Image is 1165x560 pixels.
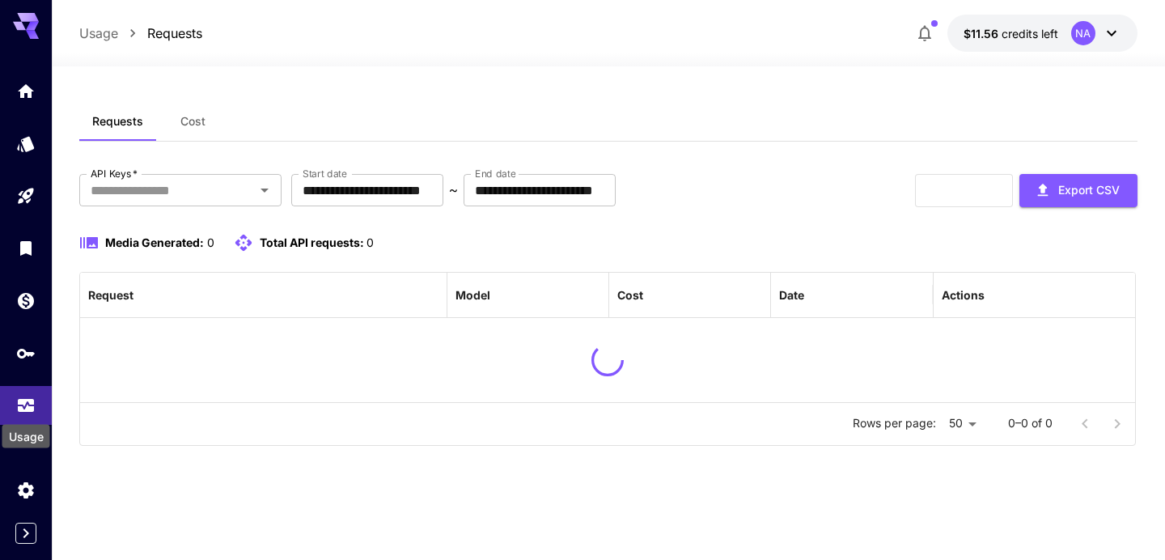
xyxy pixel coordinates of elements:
[15,523,36,544] button: Expand sidebar
[1071,21,1095,45] div: NA
[16,343,36,363] div: API Keys
[779,288,804,302] div: Date
[253,179,276,202] button: Open
[92,114,143,129] span: Requests
[16,134,36,154] div: Models
[16,238,36,258] div: Library
[16,291,36,311] div: Wallet
[947,15,1137,52] button: $11.56122NA
[79,23,202,43] nav: breadcrumb
[617,288,643,302] div: Cost
[303,167,347,180] label: Start date
[2,425,50,448] div: Usage
[105,235,204,249] span: Media Generated:
[1002,27,1058,40] span: credits left
[91,167,138,180] label: API Keys
[16,480,36,500] div: Settings
[260,235,364,249] span: Total API requests:
[147,23,202,43] a: Requests
[16,396,36,416] div: Usage
[449,180,458,200] p: ~
[207,235,214,249] span: 0
[853,415,936,431] p: Rows per page:
[943,412,982,435] div: 50
[1008,415,1053,431] p: 0–0 of 0
[942,288,985,302] div: Actions
[16,81,36,101] div: Home
[79,23,118,43] a: Usage
[16,186,36,206] div: Playground
[180,114,205,129] span: Cost
[88,288,133,302] div: Request
[366,235,374,249] span: 0
[455,288,490,302] div: Model
[1019,174,1137,207] button: Export CSV
[475,167,515,180] label: End date
[964,27,1002,40] span: $11.56
[964,25,1058,42] div: $11.56122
